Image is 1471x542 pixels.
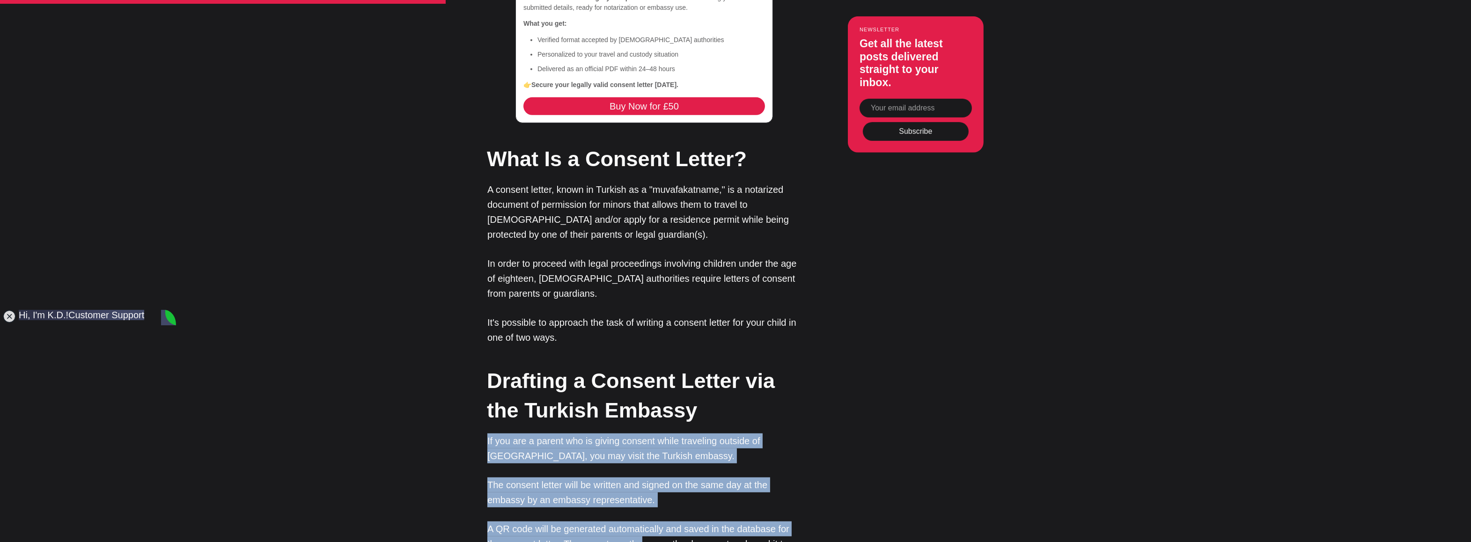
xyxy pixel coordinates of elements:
[537,36,724,44] span: Verified format accepted by [DEMOGRAPHIC_DATA] authorities
[523,20,567,27] strong: What you get:
[487,256,801,301] p: In order to proceed with legal proceedings involving children under the age of eighteen, [DEMOGRA...
[487,315,801,345] p: It's possible to approach the task of writing a consent letter for your child in one of two ways.
[487,182,801,242] p: A consent letter, known in Turkish as a "muvafakatname," is a notarized document of permission fo...
[537,65,675,73] span: Delivered as an official PDF within 24–48 hours
[487,477,801,507] p: The consent letter will be written and signed on the same day at the embassy by an embassy repres...
[860,37,972,89] h3: Get all the latest posts delivered straight to your inbox.
[531,81,678,88] strong: Secure your legally valid consent letter [DATE].
[487,144,801,174] h2: What Is a Consent Letter?
[523,81,531,88] span: 👉
[863,122,969,140] button: Subscribe
[860,27,972,32] small: Newsletter
[487,433,801,463] p: If you are a parent who is giving consent while traveling outside of [GEOGRAPHIC_DATA], you may v...
[537,51,678,58] span: Personalized to your travel and custody situation
[523,97,765,115] a: Buy Now for £50
[860,99,972,117] input: Your email address
[610,102,679,111] span: Buy Now for £50
[487,366,801,425] h2: Drafting a Consent Letter via the Turkish Embassy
